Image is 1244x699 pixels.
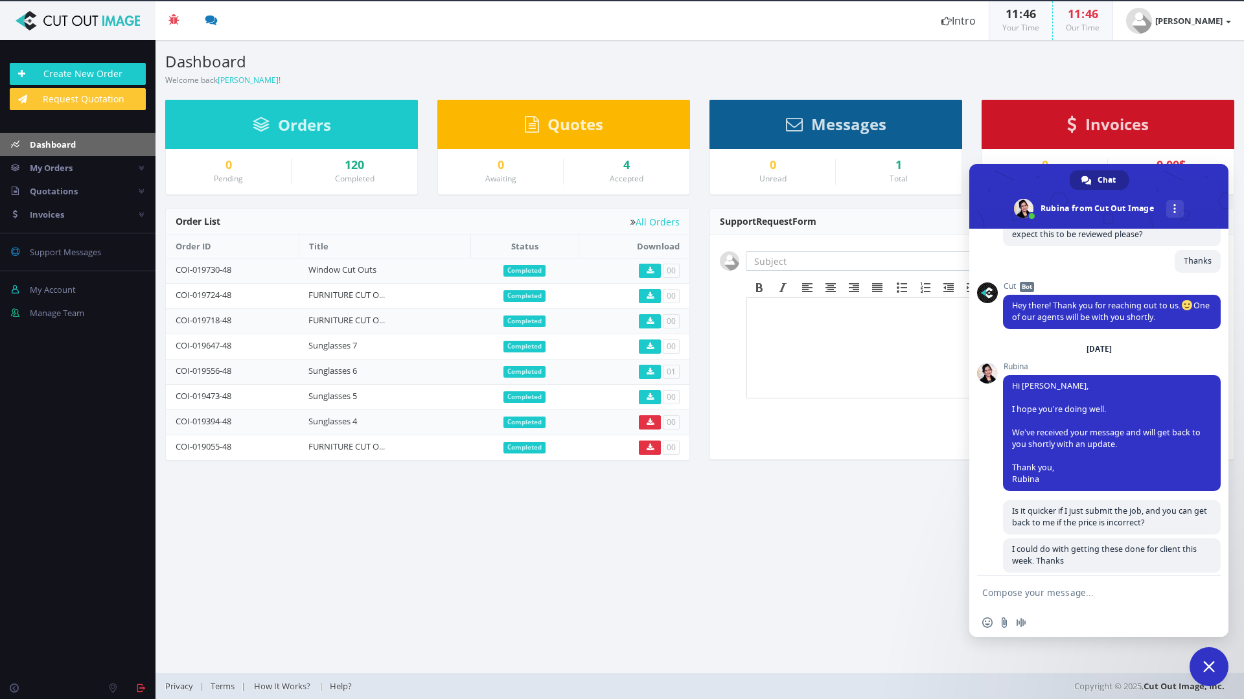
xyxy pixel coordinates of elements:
[176,215,220,227] span: Order List
[1070,170,1129,190] div: Chat
[1002,22,1039,33] small: Your Time
[747,298,1223,398] iframe: Rich Text Area. Press ALT-F9 for menu. Press ALT-F10 for toolbar. Press ALT-0 for help
[1113,1,1244,40] a: [PERSON_NAME]
[30,185,78,197] span: Quotations
[1118,159,1224,172] div: 0.00$
[503,265,546,277] span: Completed
[176,159,281,172] a: 0
[253,122,331,133] a: Orders
[573,159,680,172] a: 4
[165,74,281,86] small: Welcome back !
[1012,544,1197,566] span: I could do with getting these done for client this week. Thanks
[308,415,357,427] a: Sunglasses 4
[308,314,405,326] a: FURNITURE CUT OUTS 87
[1144,680,1225,692] a: Cut Out Image, Inc.
[748,279,771,296] div: Bold
[299,235,470,258] th: Title
[470,235,579,258] th: Status
[204,680,241,692] a: Terms
[503,417,546,428] span: Completed
[1012,380,1201,485] span: Hi [PERSON_NAME], I hope you’re doing well. We’ve received your message and will get back to you ...
[992,159,1098,172] a: 0
[756,215,792,227] span: Request
[176,314,231,326] a: COI-019718-48
[1016,617,1026,628] span: Audio message
[176,264,231,275] a: COI-019730-48
[890,173,908,184] small: Total
[166,235,299,258] th: Order ID
[525,121,603,133] a: Quotes
[308,390,357,402] a: Sunglasses 5
[503,341,546,352] span: Completed
[30,284,76,295] span: My Account
[448,159,553,172] a: 0
[10,11,146,30] img: Cut Out Image
[1012,217,1188,240] span: Hi - I have a quote pending review. When can I expect this to be reviewed please?
[165,53,690,70] h3: Dashboard
[254,680,310,692] span: How It Works?
[547,113,603,135] span: Quotes
[485,173,516,184] small: Awaiting
[10,63,146,85] a: Create New Order
[1087,345,1112,353] div: [DATE]
[579,235,689,258] th: Download
[335,173,374,184] small: Completed
[1067,121,1149,133] a: Invoices
[914,279,937,296] div: Numbered list
[308,339,357,351] a: Sunglasses 7
[176,365,231,376] a: COI-019556-48
[890,279,914,296] div: Bullet list
[1184,255,1212,266] span: Thanks
[1012,300,1210,323] span: Hey there! Thank you for reaching out to us. One of our agents will be with you shortly.
[819,279,842,296] div: Align center
[30,307,84,319] span: Manage Team
[10,88,146,110] a: Request Quotation
[720,159,825,172] a: 0
[866,279,889,296] div: Justify
[786,121,886,133] a: Messages
[928,1,989,40] a: Intro
[720,215,816,227] span: Support Form
[960,279,984,296] div: Increase indent
[720,251,739,271] img: user_default.jpg
[1023,6,1036,21] span: 46
[937,279,960,296] div: Decrease indent
[1081,6,1085,21] span: :
[30,209,64,220] span: Invoices
[982,587,1187,599] textarea: Compose your message...
[503,366,546,378] span: Completed
[503,442,546,453] span: Completed
[842,279,866,296] div: Align right
[1166,200,1184,218] div: More channels
[1003,362,1221,371] span: Rubina
[30,162,73,174] span: My Orders
[1085,113,1149,135] span: Invoices
[176,289,231,301] a: COI-019724-48
[176,390,231,402] a: COI-019473-48
[1085,6,1098,21] span: 46
[1003,282,1221,291] span: Cut
[1074,680,1225,693] span: Copyright © 2025,
[301,159,408,172] a: 120
[1006,6,1019,21] span: 11
[1019,6,1023,21] span: :
[308,441,405,452] a: FURNITURE CUT OUTS 86
[796,279,819,296] div: Align left
[1068,6,1081,21] span: 11
[176,441,231,452] a: COI-019055-48
[246,680,319,692] a: How It Works?
[503,290,546,302] span: Completed
[982,617,993,628] span: Insert an emoji
[759,173,787,184] small: Unread
[1020,282,1034,292] span: Bot
[771,279,794,296] div: Italic
[1155,15,1223,27] strong: [PERSON_NAME]
[214,173,243,184] small: Pending
[30,139,76,150] span: Dashboard
[30,246,101,258] span: Support Messages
